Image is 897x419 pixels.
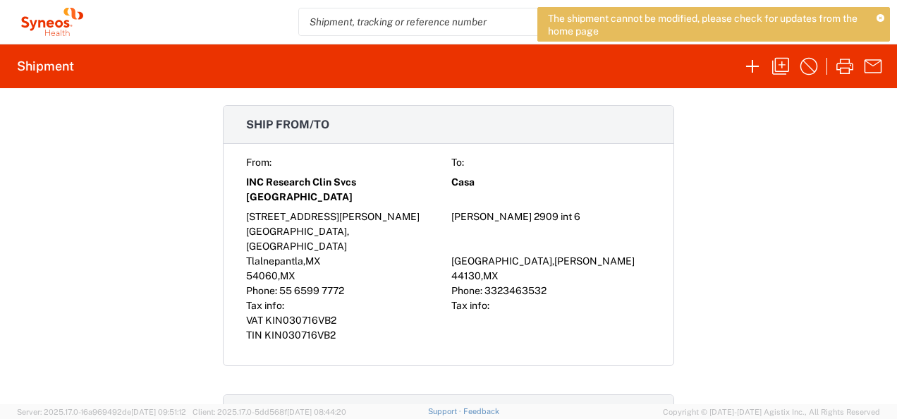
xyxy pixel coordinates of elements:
[17,58,74,75] h2: Shipment
[451,175,475,190] span: Casa
[246,224,446,254] div: [GEOGRAPHIC_DATA], [GEOGRAPHIC_DATA]
[246,175,446,205] span: INC Research Clin Svcs [GEOGRAPHIC_DATA]
[246,157,271,168] span: From:
[246,329,262,341] span: TIN
[246,209,446,224] div: [STREET_ADDRESS][PERSON_NAME]
[303,255,305,267] span: ,
[278,270,280,281] span: ,
[554,255,635,267] span: [PERSON_NAME]
[451,255,552,267] span: [GEOGRAPHIC_DATA]
[451,209,651,224] div: [PERSON_NAME] 2909 int 6
[246,255,303,267] span: Tlalnepantla
[265,315,336,326] span: KIN030716VB2
[246,300,284,311] span: Tax info:
[299,8,664,35] input: Shipment, tracking or reference number
[548,12,867,37] span: The shipment cannot be modified, please check for updates from the home page
[246,118,329,131] span: Ship from/to
[264,329,336,341] span: KIN030716VB2
[552,255,554,267] span: ,
[451,270,481,281] span: 44130
[131,408,186,416] span: [DATE] 09:51:12
[451,157,464,168] span: To:
[17,408,186,416] span: Server: 2025.17.0-16a969492de
[246,270,278,281] span: 54060
[246,315,263,326] span: VAT
[428,407,463,415] a: Support
[279,285,344,296] span: 55 6599 7772
[451,300,489,311] span: Tax info:
[246,285,277,296] span: Phone:
[481,270,483,281] span: ,
[287,408,346,416] span: [DATE] 08:44:20
[484,285,547,296] span: 3323463532
[305,255,321,267] span: MX
[663,406,880,418] span: Copyright © [DATE]-[DATE] Agistix Inc., All Rights Reserved
[451,285,482,296] span: Phone:
[280,270,295,281] span: MX
[193,408,346,416] span: Client: 2025.17.0-5dd568f
[463,407,499,415] a: Feedback
[483,270,499,281] span: MX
